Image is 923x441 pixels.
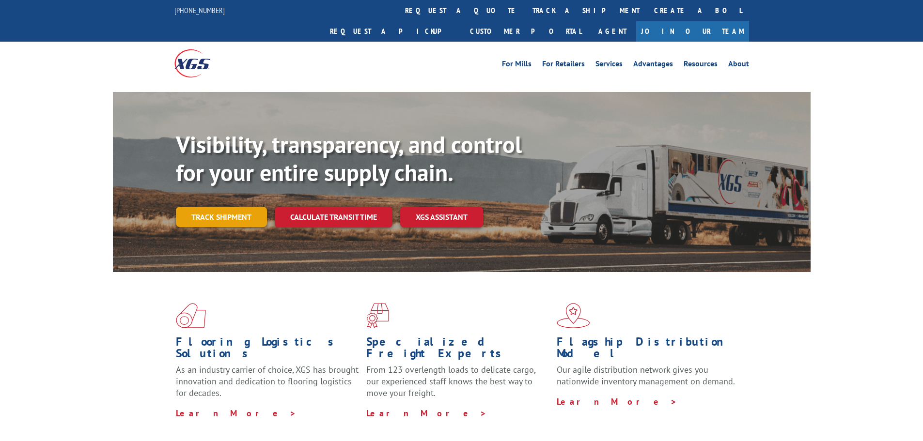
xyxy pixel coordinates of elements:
[366,364,549,407] p: From 123 overlength loads to delicate cargo, our experienced staff knows the best way to move you...
[366,303,389,328] img: xgs-icon-focused-on-flooring-red
[633,60,673,71] a: Advantages
[176,336,359,364] h1: Flooring Logistics Solutions
[595,60,623,71] a: Services
[636,21,749,42] a: Join Our Team
[557,336,740,364] h1: Flagship Distribution Model
[176,408,297,419] a: Learn More >
[557,364,735,387] span: Our agile distribution network gives you nationwide inventory management on demand.
[176,207,267,227] a: Track shipment
[463,21,589,42] a: Customer Portal
[589,21,636,42] a: Agent
[366,336,549,364] h1: Specialized Freight Experts
[174,5,225,15] a: [PHONE_NUMBER]
[684,60,718,71] a: Resources
[400,207,483,228] a: XGS ASSISTANT
[542,60,585,71] a: For Retailers
[275,207,392,228] a: Calculate transit time
[728,60,749,71] a: About
[176,303,206,328] img: xgs-icon-total-supply-chain-intelligence-red
[366,408,487,419] a: Learn More >
[502,60,532,71] a: For Mills
[557,303,590,328] img: xgs-icon-flagship-distribution-model-red
[323,21,463,42] a: Request a pickup
[176,129,522,187] b: Visibility, transparency, and control for your entire supply chain.
[176,364,359,398] span: As an industry carrier of choice, XGS has brought innovation and dedication to flooring logistics...
[557,396,677,407] a: Learn More >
